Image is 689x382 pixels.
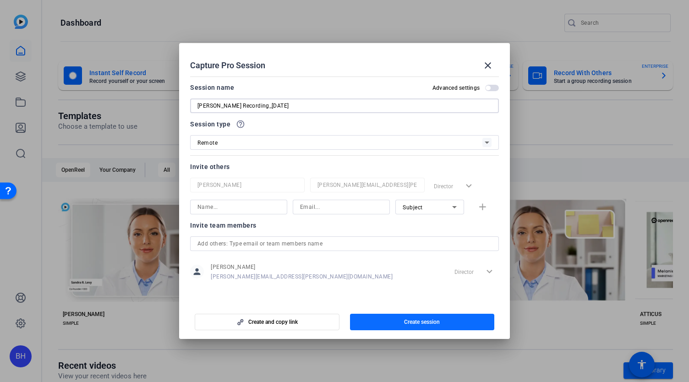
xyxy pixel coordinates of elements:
[236,120,245,129] mat-icon: help_outline
[211,263,393,271] span: [PERSON_NAME]
[317,180,417,191] input: Email...
[197,180,297,191] input: Name...
[432,84,480,92] h2: Advanced settings
[190,119,230,130] span: Session type
[197,238,492,249] input: Add others: Type email or team members name
[211,273,393,280] span: [PERSON_NAME][EMAIL_ADDRESS][PERSON_NAME][DOMAIN_NAME]
[248,318,298,326] span: Create and copy link
[190,161,499,172] div: Invite others
[190,55,499,76] div: Capture Pro Session
[482,60,493,71] mat-icon: close
[190,82,234,93] div: Session name
[190,220,499,231] div: Invite team members
[403,204,423,211] span: Subject
[195,314,339,330] button: Create and copy link
[197,140,218,146] span: Remote
[197,202,280,213] input: Name...
[350,314,495,330] button: Create session
[404,318,440,326] span: Create session
[300,202,383,213] input: Email...
[190,265,204,278] mat-icon: person
[197,100,492,111] input: Enter Session Name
